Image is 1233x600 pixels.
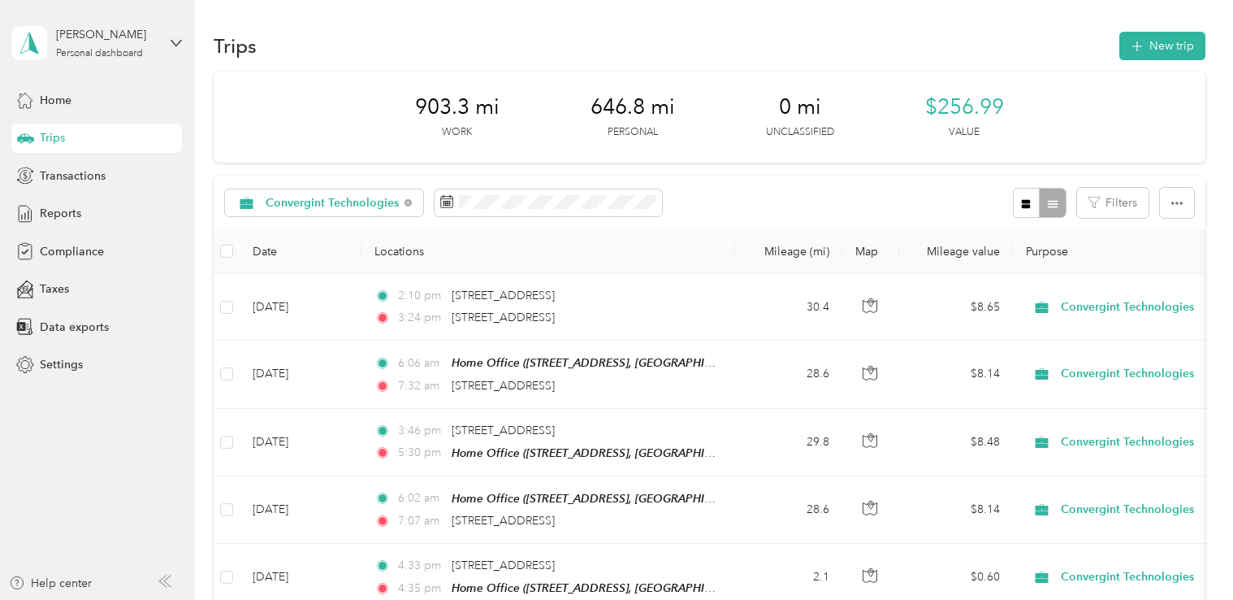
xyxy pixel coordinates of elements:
th: Locations [361,229,735,274]
span: Convergint Technologies [1061,298,1209,316]
span: Settings [40,356,83,373]
th: Date [240,229,361,274]
th: Mileage (mi) [735,229,842,274]
span: $256.99 [925,94,1004,120]
span: Compliance [40,243,104,260]
span: Convergint Technologies [1061,501,1209,519]
th: Map [842,229,899,274]
span: 7:32 am [398,377,444,395]
span: [STREET_ADDRESS] [452,559,555,572]
td: [DATE] [240,341,361,408]
td: 28.6 [735,341,842,408]
span: 2:10 pm [398,287,444,305]
td: [DATE] [240,274,361,341]
td: [DATE] [240,476,361,544]
iframe: Everlance-gr Chat Button Frame [1142,509,1233,600]
span: Taxes [40,280,69,298]
div: [PERSON_NAME] [56,26,158,43]
td: $8.65 [899,274,1013,341]
button: New trip [1119,32,1205,60]
span: Home Office ([STREET_ADDRESS], [GEOGRAPHIC_DATA], [US_STATE]) [452,492,816,506]
span: 7:07 am [398,512,444,530]
p: Personal [608,125,658,140]
th: Mileage value [899,229,1013,274]
td: $8.14 [899,476,1013,544]
button: Help center [9,575,92,592]
span: Data exports [40,319,109,336]
td: 30.4 [735,274,842,341]
span: Convergint Technologies [266,198,400,209]
div: Personal dashboard [56,49,143,59]
p: Unclassified [766,125,834,140]
td: 29.8 [735,409,842,476]
span: Home Office ([STREET_ADDRESS], [GEOGRAPHIC_DATA], [US_STATE]) [452,356,816,370]
span: Convergint Technologies [1061,365,1209,383]
span: 3:46 pm [398,422,444,440]
span: 3:24 pm [398,309,444,327]
span: Reports [40,205,81,222]
span: [STREET_ADDRESS] [452,514,555,528]
td: 28.6 [735,476,842,544]
p: Value [949,125,980,140]
button: Filters [1077,188,1149,218]
span: 646.8 mi [591,94,675,120]
span: 0 mi [779,94,821,120]
span: [STREET_ADDRESS] [452,289,555,302]
span: [STREET_ADDRESS] [452,379,555,393]
span: Home [40,92,71,109]
td: $8.14 [899,341,1013,408]
span: Trips [40,129,65,146]
span: 4:33 pm [398,557,444,575]
span: Home Office ([STREET_ADDRESS], [GEOGRAPHIC_DATA], [US_STATE]) [452,581,816,595]
td: $8.48 [899,409,1013,476]
td: [DATE] [240,409,361,476]
span: 903.3 mi [415,94,500,120]
span: 4:35 pm [398,580,444,598]
span: Convergint Technologies [1061,433,1209,451]
span: 5:30 pm [398,444,444,462]
h1: Trips [214,37,257,54]
span: [STREET_ADDRESS] [452,311,555,324]
span: 6:06 am [398,354,444,372]
p: Work [442,125,472,140]
span: [STREET_ADDRESS] [452,424,555,437]
span: Transactions [40,167,106,185]
span: Home Office ([STREET_ADDRESS], [GEOGRAPHIC_DATA], [US_STATE]) [452,446,816,460]
span: Convergint Technologies [1061,568,1209,586]
span: 6:02 am [398,489,444,507]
